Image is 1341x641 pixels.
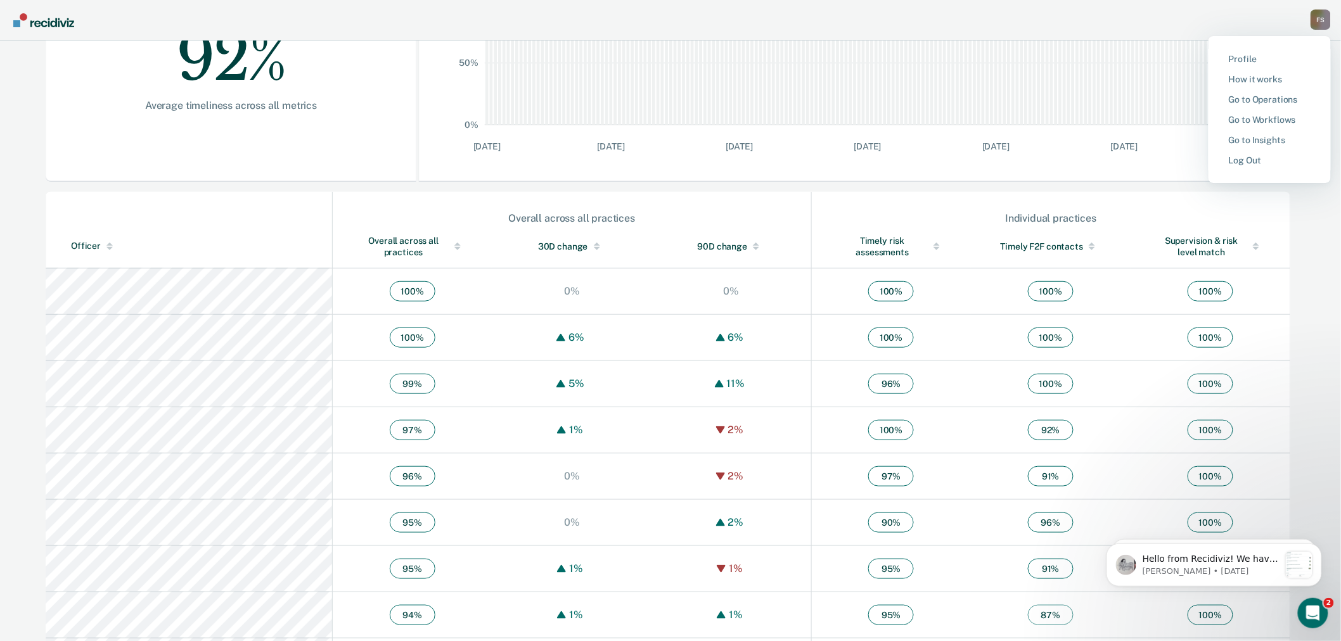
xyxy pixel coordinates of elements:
[868,559,914,579] span: 95 %
[561,470,583,482] div: 0%
[868,420,914,440] span: 100 %
[812,212,1290,224] div: Individual practices
[565,331,587,343] div: 6%
[854,141,882,151] text: [DATE]
[1188,374,1233,394] span: 100 %
[55,35,191,448] span: Hello from Recidiviz! We have some exciting news. Officers will now have their own Overview page ...
[725,424,747,436] div: 2%
[868,374,914,394] span: 96 %
[1028,374,1074,394] span: 100 %
[1028,281,1074,301] span: 100 %
[1188,420,1233,440] span: 100 %
[868,281,914,301] span: 100 %
[390,605,435,625] span: 94 %
[725,331,747,343] div: 6%
[390,420,435,440] span: 97 %
[1229,94,1311,105] a: Go to Operations
[492,225,651,269] th: Toggle SortBy
[1188,281,1233,301] span: 100 %
[390,559,435,579] span: 95 %
[1324,598,1334,608] span: 2
[390,374,435,394] span: 99 %
[598,141,625,151] text: [DATE]
[1229,155,1311,166] a: Log Out
[566,424,586,436] div: 1%
[332,225,492,269] th: Toggle SortBy
[725,516,747,528] div: 2%
[811,225,971,269] th: Toggle SortBy
[1028,327,1074,348] span: 100 %
[561,285,583,297] div: 0%
[1156,235,1265,258] div: Supervision & risk level match
[1028,605,1074,625] span: 87 %
[1229,115,1311,125] a: Go to Workflows
[1229,74,1311,85] a: How it works
[1028,512,1074,533] span: 96 %
[677,241,785,252] div: 90D change
[868,512,914,533] span: 90 %
[333,212,811,224] div: Overall across all practices
[724,378,748,390] div: 11%
[1229,135,1311,146] a: Go to Insights
[1311,10,1331,30] button: Profile dropdown button
[390,466,435,486] span: 96 %
[1229,54,1311,65] a: Profile
[71,241,327,251] div: Officer
[725,470,747,482] div: 2%
[565,378,587,390] div: 5%
[13,13,74,27] img: Recidiviz
[996,241,1105,252] div: Timely F2F contacts
[358,235,466,258] div: Overall across all practices
[837,235,946,258] div: Timely risk assessments
[55,48,192,59] p: Message from Kim, sent 1d ago
[1188,466,1233,486] span: 100 %
[1088,518,1341,607] iframe: Intercom notifications message
[390,281,435,301] span: 100 %
[726,562,746,574] div: 1%
[1028,466,1074,486] span: 91 %
[86,99,376,111] div: Average timeliness across all metrics
[566,562,586,574] div: 1%
[868,327,914,348] span: 100 %
[1209,36,1331,183] div: Profile menu
[868,466,914,486] span: 97 %
[46,225,332,269] th: Toggle SortBy
[561,516,583,528] div: 0%
[1028,559,1074,579] span: 91 %
[726,609,746,621] div: 1%
[868,605,914,625] span: 95 %
[651,225,811,269] th: Toggle SortBy
[1028,420,1074,440] span: 92 %
[390,327,435,348] span: 100 %
[726,141,753,151] text: [DATE]
[1311,10,1331,30] div: F S
[1111,141,1138,151] text: [DATE]
[1298,598,1328,628] iframe: Intercom live chat
[1188,605,1233,625] span: 100 %
[1188,512,1233,533] span: 100 %
[721,285,743,297] div: 0%
[971,225,1131,269] th: Toggle SortBy
[982,141,1010,151] text: [DATE]
[390,512,435,533] span: 95 %
[473,141,501,151] text: [DATE]
[1131,225,1290,269] th: Toggle SortBy
[517,241,626,252] div: 30D change
[1188,327,1233,348] span: 100 %
[566,609,586,621] div: 1%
